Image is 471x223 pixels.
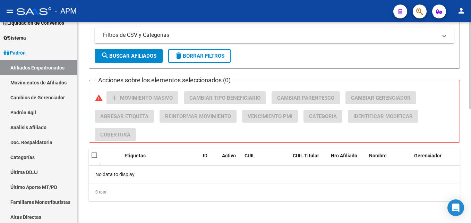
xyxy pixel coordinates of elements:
[95,49,163,63] button: Buscar Afiliados
[303,110,342,123] button: Categoria
[101,51,109,60] mat-icon: search
[248,113,292,119] span: Vencimiento PMI
[174,51,183,60] mat-icon: delete
[457,7,465,15] mat-icon: person
[222,153,236,158] span: Activo
[200,148,219,171] datatable-header-cell: ID
[189,95,260,101] span: Cambiar Tipo Beneficiario
[95,27,454,43] mat-expansion-panel-header: Filtros de CSV y Categorias
[101,53,156,59] span: Buscar Afiliados
[203,153,207,158] span: ID
[6,7,14,15] mat-icon: menu
[3,49,26,57] span: Padrón
[106,91,178,104] button: Movimiento Masivo
[369,153,387,158] span: Nombre
[366,148,411,171] datatable-header-cell: Nombre
[95,110,154,123] button: Agregar Etiqueta
[309,113,337,119] span: Categoria
[353,113,413,119] span: Identificar Modificar
[89,183,460,201] div: 0 total
[168,49,231,63] button: Borrar Filtros
[165,113,231,119] span: Reinformar Movimiento
[103,31,437,39] mat-panel-title: Filtros de CSV y Categorias
[277,95,334,101] span: Cambiar Parentesco
[293,153,319,158] span: CUIL Titular
[351,95,411,101] span: Cambiar Gerenciador
[414,153,442,158] span: Gerenciador
[95,94,103,102] mat-icon: warning
[290,148,328,171] datatable-header-cell: CUIL Titular
[55,3,77,19] span: - APM
[242,148,280,171] datatable-header-cell: CUIL
[447,199,464,216] div: Open Intercom Messenger
[219,148,242,171] datatable-header-cell: Activo
[160,110,237,123] button: Reinformar Movimiento
[174,53,224,59] span: Borrar Filtros
[331,153,357,158] span: Nro Afiliado
[110,94,119,102] mat-icon: add
[411,148,453,171] datatable-header-cell: Gerenciador
[125,153,146,158] span: Etiquetas
[95,75,234,85] h3: Acciones sobre los elementos seleccionados (0)
[3,34,26,42] span: Sistema
[348,110,418,123] button: Identificar Modificar
[345,91,416,104] button: Cambiar Gerenciador
[100,132,130,138] span: Cobertura
[89,166,460,183] div: No data to display
[328,148,366,171] datatable-header-cell: Nro Afiliado
[3,19,64,27] span: Liquidación de Convenios
[184,91,266,104] button: Cambiar Tipo Beneficiario
[242,110,298,123] button: Vencimiento PMI
[122,148,200,171] datatable-header-cell: Etiquetas
[95,128,136,141] button: Cobertura
[100,113,148,119] span: Agregar Etiqueta
[245,153,255,158] span: CUIL
[120,95,173,101] span: Movimiento Masivo
[272,91,340,104] button: Cambiar Parentesco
